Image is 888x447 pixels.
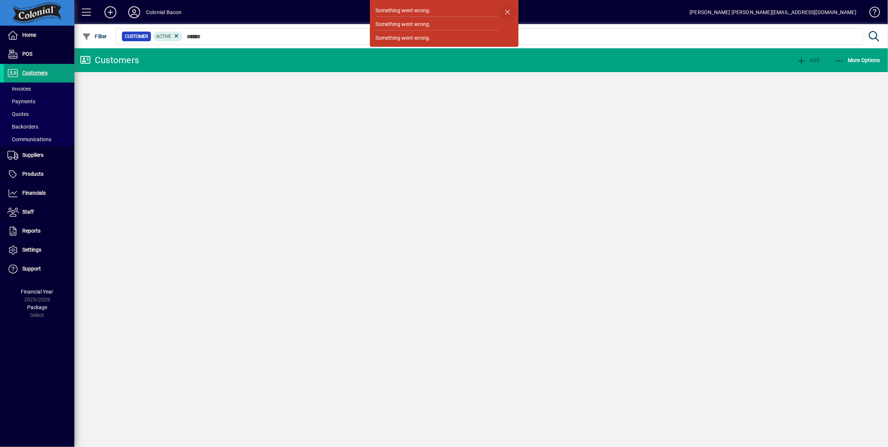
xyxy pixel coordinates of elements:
[4,222,74,240] a: Reports
[22,152,43,158] span: Suppliers
[4,165,74,184] a: Products
[4,184,74,203] a: Financials
[4,120,74,133] a: Backorders
[80,30,109,43] button: Filter
[22,209,34,215] span: Staff
[27,304,47,310] span: Package
[22,171,43,177] span: Products
[22,228,41,234] span: Reports
[80,54,139,66] div: Customers
[153,32,183,41] mat-chip: Activation Status: Active
[22,266,41,272] span: Support
[4,45,74,64] a: POS
[7,124,38,130] span: Backorders
[7,86,31,92] span: Invoices
[797,57,819,63] span: Add
[864,1,879,26] a: Knowledge Base
[4,95,74,108] a: Payments
[4,108,74,120] a: Quotes
[22,190,46,196] span: Financials
[7,136,51,142] span: Communications
[99,6,122,19] button: Add
[4,82,74,95] a: Invoices
[125,33,148,40] span: Customer
[795,54,821,67] button: Add
[22,247,41,253] span: Settings
[122,6,146,19] button: Profile
[4,26,74,45] a: Home
[7,98,35,104] span: Payments
[146,6,181,18] div: Colonial Bacon
[690,6,856,18] div: [PERSON_NAME] [PERSON_NAME][EMAIL_ADDRESS][DOMAIN_NAME]
[833,54,882,67] button: More Options
[21,289,54,295] span: Financial Year
[4,241,74,259] a: Settings
[4,203,74,221] a: Staff
[4,133,74,146] a: Communications
[4,146,74,165] a: Suppliers
[4,260,74,278] a: Support
[22,51,32,57] span: POS
[82,33,107,39] span: Filter
[835,57,881,63] span: More Options
[7,111,29,117] span: Quotes
[22,70,48,76] span: Customers
[22,32,36,38] span: Home
[156,34,171,39] span: Active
